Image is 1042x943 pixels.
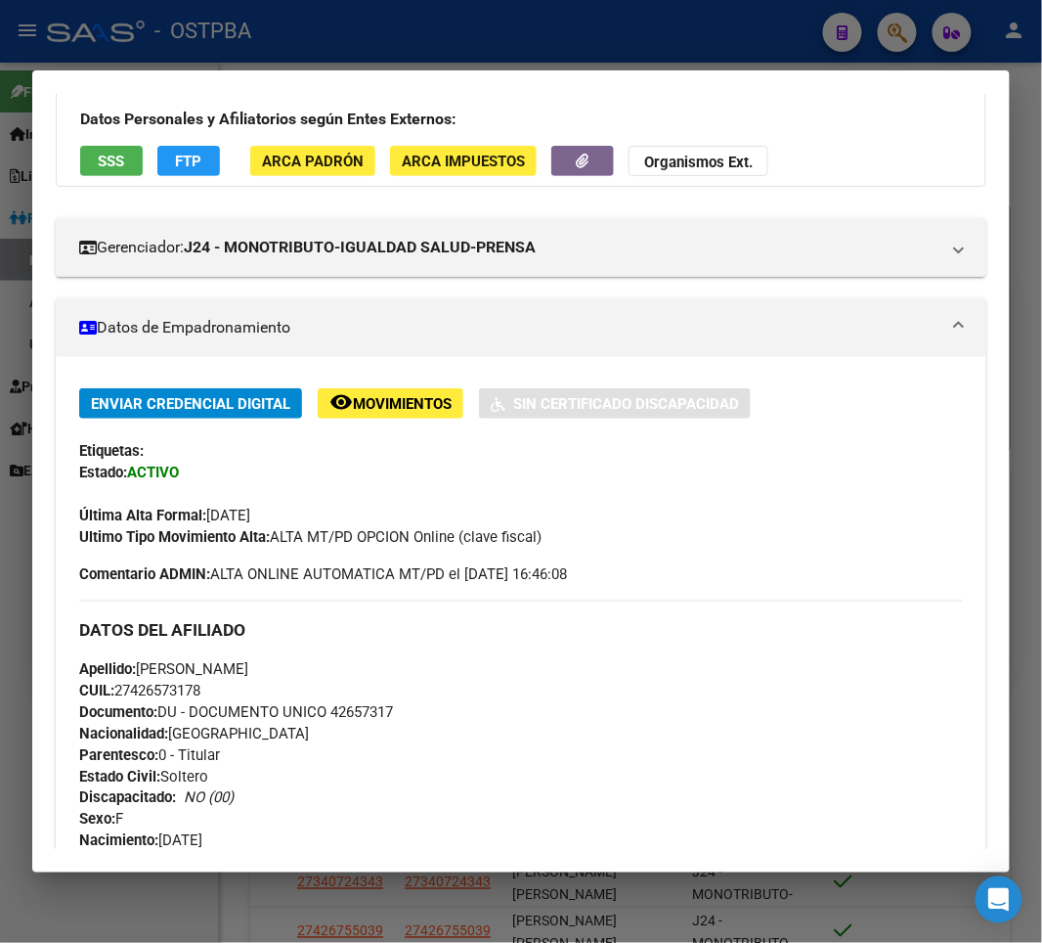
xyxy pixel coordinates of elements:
[79,660,248,678] span: [PERSON_NAME]
[79,528,542,546] span: ALTA MT/PD OPCION Online (clave fiscal)
[79,528,270,546] strong: Ultimo Tipo Movimiento Alta:
[79,619,963,641] h3: DATOS DEL AFILIADO
[79,682,200,699] span: 27426573178
[79,316,939,339] mat-panel-title: Datos de Empadronamiento
[56,298,986,357] mat-expansion-panel-header: Datos de Empadronamiento
[79,464,127,481] strong: Estado:
[79,832,158,850] strong: Nacimiento:
[79,703,157,721] strong: Documento:
[79,768,208,786] span: Soltero
[79,236,939,259] mat-panel-title: Gerenciador:
[79,725,309,742] span: [GEOGRAPHIC_DATA]
[79,811,123,829] span: F
[56,218,986,277] mat-expansion-panel-header: Gerenciador:J24 - MONOTRIBUTO-IGUALDAD SALUD-PRENSA
[79,507,206,524] strong: Última Alta Formal:
[79,725,168,742] strong: Nacionalidad:
[99,153,125,170] span: SSS
[390,146,537,176] button: ARCA Impuestos
[79,811,115,829] strong: Sexo:
[80,108,962,131] h3: Datos Personales y Afiliatorios según Entes Externos:
[629,146,768,176] button: Organismos Ext.
[318,388,463,419] button: Movimientos
[353,395,452,413] span: Movimientos
[79,682,114,699] strong: CUIL:
[176,153,202,170] span: FTP
[79,768,160,786] strong: Estado Civil:
[127,464,179,481] strong: ACTIVO
[79,789,176,807] strong: Discapacitado:
[79,388,302,419] button: Enviar Credencial Digital
[79,507,250,524] span: [DATE]
[479,388,751,419] button: Sin Certificado Discapacidad
[79,565,210,583] strong: Comentario ADMIN:
[157,146,220,176] button: FTP
[402,153,525,170] span: ARCA Impuestos
[79,746,158,764] strong: Parentesco:
[80,146,143,176] button: SSS
[91,395,290,413] span: Enviar Credencial Digital
[184,236,536,259] strong: J24 - MONOTRIBUTO-IGUALDAD SALUD-PRENSA
[976,876,1022,923] div: Open Intercom Messenger
[79,746,220,764] span: 0 - Titular
[250,146,375,176] button: ARCA Padrón
[513,395,739,413] span: Sin Certificado Discapacidad
[184,789,234,807] i: NO (00)
[79,703,393,721] span: DU - DOCUMENTO UNICO 42657317
[79,660,136,678] strong: Apellido:
[262,153,364,170] span: ARCA Padrón
[79,442,144,460] strong: Etiquetas:
[644,154,753,171] strong: Organismos Ext.
[79,832,202,850] span: [DATE]
[79,563,567,585] span: ALTA ONLINE AUTOMATICA MT/PD el [DATE] 16:46:08
[329,390,353,414] mat-icon: remove_red_eye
